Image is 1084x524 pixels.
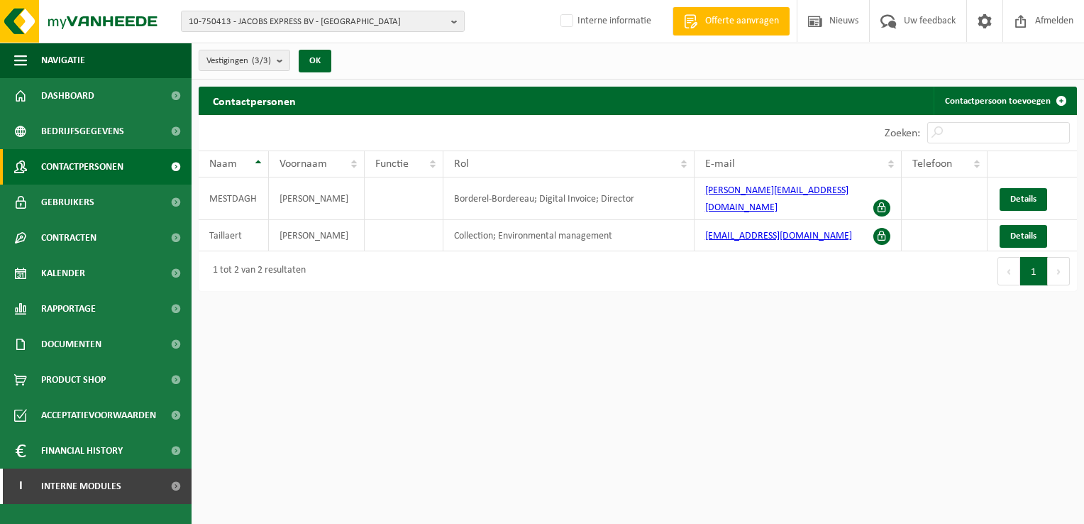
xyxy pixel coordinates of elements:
span: Details [1010,231,1036,241]
span: Details [1010,195,1036,204]
a: [PERSON_NAME][EMAIL_ADDRESS][DOMAIN_NAME] [705,185,848,213]
a: Offerte aanvragen [673,7,790,36]
td: Taillaert [199,220,269,251]
span: Acceptatievoorwaarden [41,398,156,433]
span: Offerte aanvragen [702,14,782,28]
span: Dashboard [41,78,94,114]
h2: Contactpersonen [199,87,310,114]
span: Documenten [41,327,101,362]
td: [PERSON_NAME] [269,178,365,220]
span: Bedrijfsgegevens [41,114,124,149]
span: Telefoon [912,158,952,170]
span: Navigatie [41,43,85,78]
count: (3/3) [252,56,271,65]
span: Naam [209,158,237,170]
a: [EMAIL_ADDRESS][DOMAIN_NAME] [705,231,852,241]
span: Product Shop [41,362,106,398]
label: Interne informatie [558,11,651,32]
a: Details [1000,188,1047,211]
span: Voornaam [280,158,327,170]
a: Details [1000,225,1047,248]
td: Borderel-Bordereau; Digital Invoice; Director [443,178,695,220]
span: Gebruikers [41,185,94,220]
span: Contactpersonen [41,149,123,185]
span: Interne modules [41,469,121,504]
span: Vestigingen [206,50,271,72]
span: Rapportage [41,291,96,327]
span: E-mail [705,158,735,170]
td: [PERSON_NAME] [269,220,365,251]
span: Contracten [41,220,96,256]
button: Next [1048,257,1070,285]
td: MESTDAGH [199,178,269,220]
button: Vestigingen(3/3) [199,50,290,71]
span: Financial History [41,433,123,469]
span: Functie [375,158,409,170]
span: Kalender [41,256,85,291]
span: I [14,469,27,504]
button: 10-750413 - JACOBS EXPRESS BV - [GEOGRAPHIC_DATA] [181,11,465,32]
label: Zoeken: [885,128,920,139]
span: Rol [454,158,469,170]
button: Previous [997,257,1020,285]
button: 1 [1020,257,1048,285]
td: Collection; Environmental management [443,220,695,251]
button: OK [299,50,331,72]
a: Contactpersoon toevoegen [934,87,1075,115]
span: 10-750413 - JACOBS EXPRESS BV - [GEOGRAPHIC_DATA] [189,11,446,33]
div: 1 tot 2 van 2 resultaten [206,258,306,284]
